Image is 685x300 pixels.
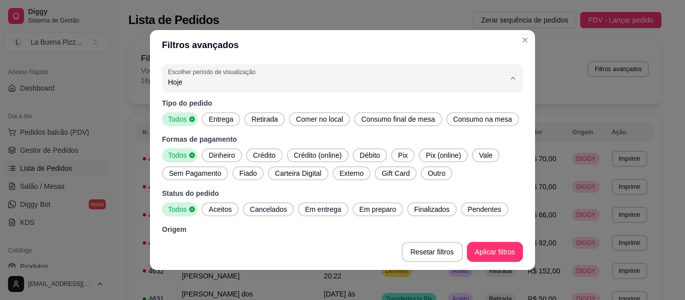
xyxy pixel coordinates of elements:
label: Escolher período de visualização [168,68,259,76]
button: Resetar filtros [402,242,463,262]
header: Filtros avançados [150,30,535,60]
button: Aplicar filtros [467,242,523,262]
span: Hoje [168,77,505,87]
button: Close [517,32,533,48]
p: Origem [162,224,523,234]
